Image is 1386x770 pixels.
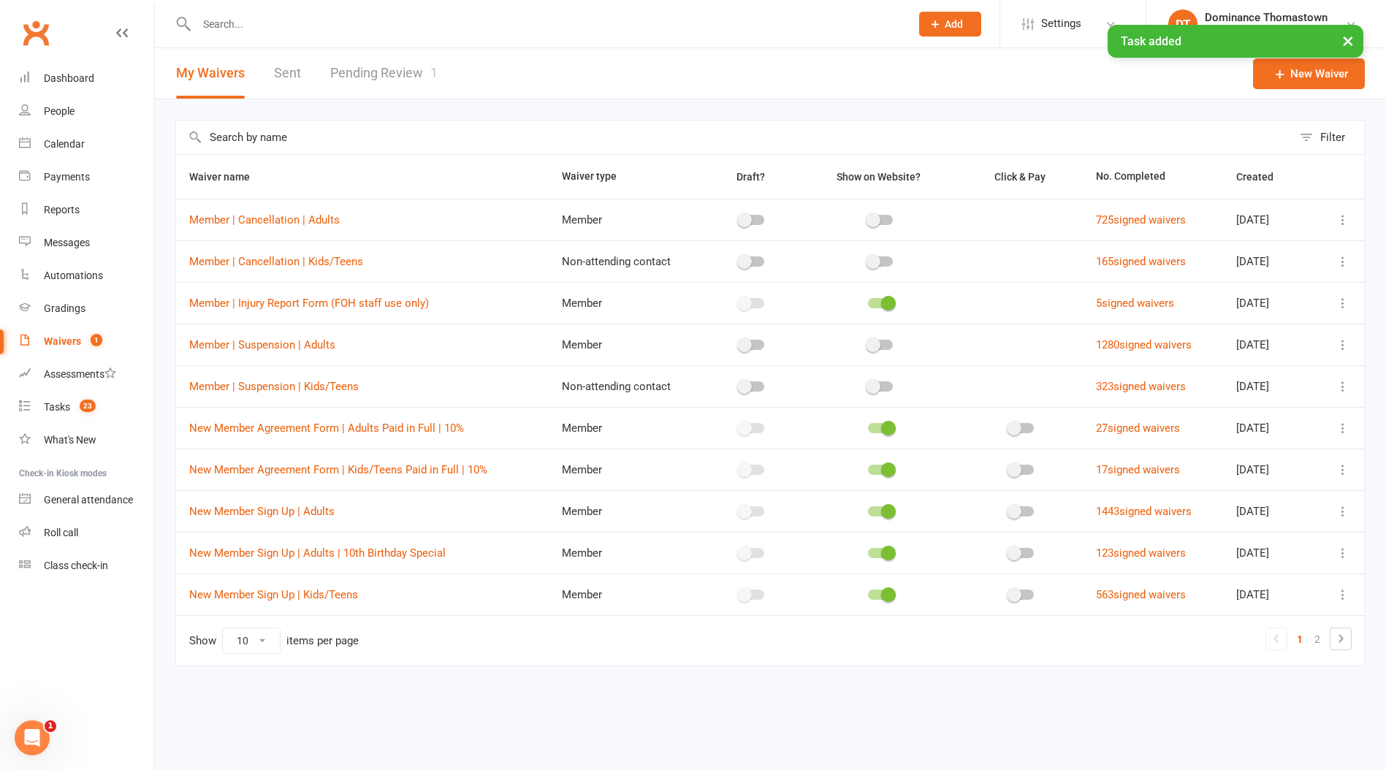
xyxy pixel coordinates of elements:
a: Pending Review1 [330,48,438,99]
div: Messages [44,237,90,248]
div: Assessments [44,368,116,380]
span: Click & Pay [994,171,1046,183]
a: People [19,95,154,128]
a: 725signed waivers [1096,213,1186,226]
td: [DATE] [1223,199,1314,240]
button: Created [1236,168,1290,186]
div: People [44,105,75,117]
div: DT [1168,9,1197,39]
td: [DATE] [1223,240,1314,282]
button: × [1335,25,1361,56]
a: Class kiosk mode [19,549,154,582]
a: Waivers 1 [19,325,154,358]
a: 165signed waivers [1096,255,1186,268]
a: Member | Cancellation | Adults [189,213,340,226]
div: What's New [44,434,96,446]
a: General attendance kiosk mode [19,484,154,516]
span: Waiver name [189,171,266,183]
span: 1 [91,334,102,346]
a: New Member Agreement Form | Kids/Teens Paid in Full | 10% [189,463,487,476]
td: Member [549,324,704,365]
a: 2 [1309,629,1326,649]
a: 123signed waivers [1096,546,1186,560]
a: New Waiver [1253,58,1365,89]
span: Draft? [736,171,765,183]
td: Member [549,490,704,532]
div: Automations [44,270,103,281]
a: Clubworx [18,15,54,51]
a: New Member Sign Up | Kids/Teens [189,588,358,601]
div: Filter [1320,129,1345,146]
div: Roll call [44,527,78,538]
div: Class check-in [44,560,108,571]
div: items per page [286,635,359,647]
button: Waiver name [189,168,266,186]
div: Calendar [44,138,85,150]
a: What's New [19,424,154,457]
a: New Member Sign Up | Adults [189,505,335,518]
td: [DATE] [1223,365,1314,407]
a: Calendar [19,128,154,161]
a: Assessments [19,358,154,391]
a: 17signed waivers [1096,463,1180,476]
div: Payments [44,171,90,183]
div: Gradings [44,302,85,314]
a: Payments [19,161,154,194]
td: [DATE] [1223,490,1314,532]
td: [DATE] [1223,407,1314,449]
td: [DATE] [1223,282,1314,324]
div: General attendance [44,494,133,506]
td: Member [549,282,704,324]
div: Tasks [44,401,70,413]
td: [DATE] [1223,532,1314,573]
a: Sent [274,48,301,99]
a: Tasks 23 [19,391,154,424]
input: Search... [192,14,900,34]
a: Member | Cancellation | Kids/Teens [189,255,363,268]
a: Dashboard [19,62,154,95]
a: Member | Suspension | Kids/Teens [189,380,359,393]
th: No. Completed [1083,155,1223,199]
a: 5signed waivers [1096,297,1174,310]
a: Reports [19,194,154,226]
div: Waivers [44,335,81,347]
a: 1 [1291,629,1309,649]
td: Member [549,573,704,615]
td: Non-attending contact [549,365,704,407]
a: Member | Suspension | Adults [189,338,335,351]
a: Roll call [19,516,154,549]
a: 563signed waivers [1096,588,1186,601]
th: Waiver type [549,155,704,199]
a: Messages [19,226,154,259]
button: Click & Pay [981,168,1062,186]
button: Filter [1292,121,1365,154]
iframe: Intercom live chat [15,720,50,755]
span: Show on Website? [837,171,921,183]
div: Dashboard [44,72,94,84]
span: 23 [80,400,96,412]
button: Add [919,12,981,37]
span: Add [945,18,963,30]
div: Dominance MMA Thomastown [1205,24,1345,37]
td: Member [549,199,704,240]
button: Show on Website? [823,168,937,186]
a: New Member Agreement Form | Adults Paid in Full | 10% [189,422,464,435]
td: [DATE] [1223,324,1314,365]
a: 27signed waivers [1096,422,1180,435]
div: Task added [1108,25,1363,58]
span: Created [1236,171,1290,183]
td: Member [549,532,704,573]
td: Non-attending contact [549,240,704,282]
td: [DATE] [1223,573,1314,615]
span: Settings [1041,7,1081,40]
button: Draft? [723,168,781,186]
td: Member [549,407,704,449]
a: 323signed waivers [1096,380,1186,393]
button: My Waivers [176,48,245,99]
a: Member | Injury Report Form (FOH staff use only) [189,297,429,310]
a: Automations [19,259,154,292]
td: Member [549,449,704,490]
div: Dominance Thomastown [1205,11,1345,24]
a: 1280signed waivers [1096,338,1192,351]
input: Search by name [176,121,1292,154]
